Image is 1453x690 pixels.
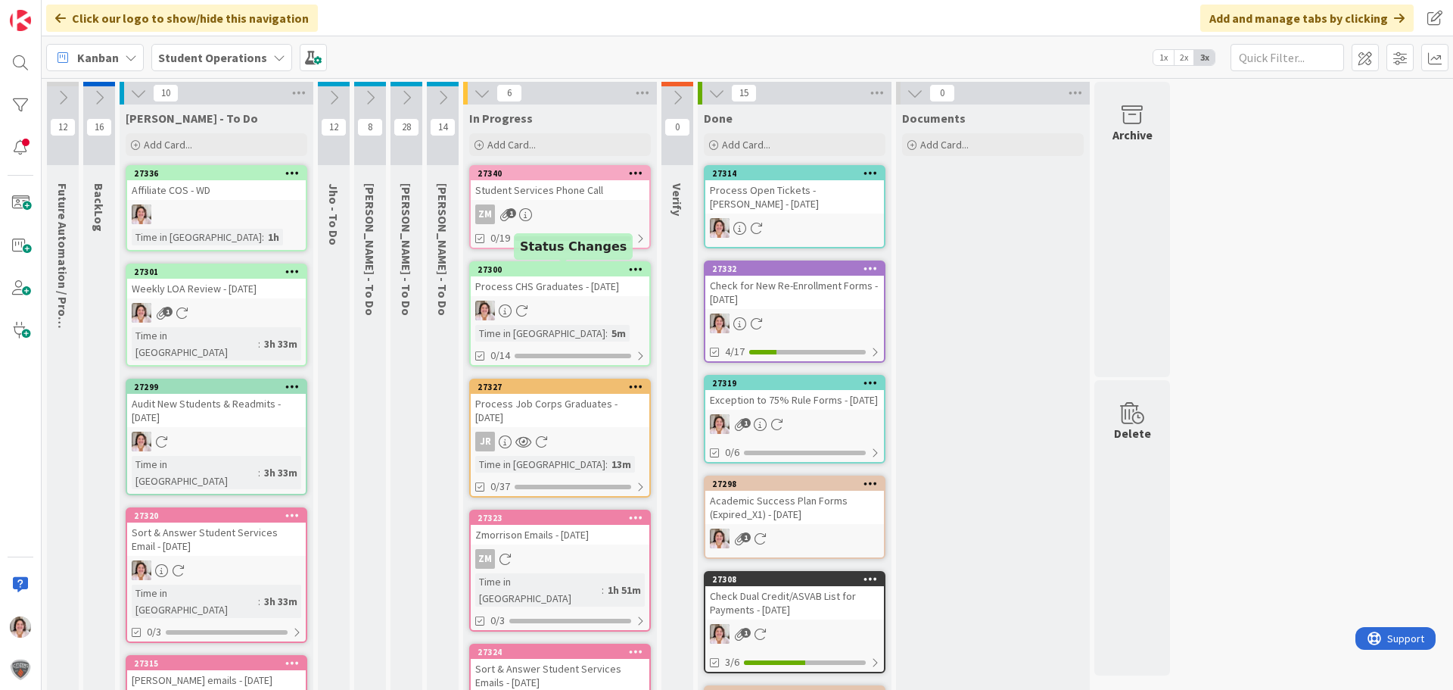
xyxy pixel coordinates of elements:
[264,229,283,245] div: 1h
[705,477,884,491] div: 27298
[127,303,306,323] div: EW
[430,118,456,136] span: 14
[127,380,306,427] div: 27299Audit New Students & Readmits - [DATE]
[704,571,885,673] a: 27308Check Dual Credit/ASVAB List for Payments - [DATE]EW3/6
[50,118,76,136] span: 12
[132,456,258,489] div: Time in [GEOGRAPHIC_DATA]
[725,445,739,461] span: 0/6
[126,111,258,126] span: Emilie - To Do
[471,167,649,200] div: 27340Student Services Phone Call
[134,510,306,521] div: 27320
[704,375,885,464] a: 27319Exception to 75% Rule Forms - [DATE]EW0/6
[520,239,627,254] h5: Status Changes
[725,344,745,360] span: 4/17
[478,382,649,392] div: 27327
[705,262,884,309] div: 27332Check for New Re-Enrollment Forms - [DATE]
[258,336,260,352] span: :
[10,659,31,680] img: avatar
[471,301,649,320] div: EW
[132,585,258,618] div: Time in [GEOGRAPHIC_DATA]
[127,180,306,200] div: Affiliate COS - WD
[710,218,730,238] img: EW
[127,394,306,427] div: Audit New Students & Readmits - [DATE]
[704,111,733,126] span: Done
[471,432,649,451] div: JR
[710,314,730,333] img: EW
[469,510,651,632] a: 27323Zmorrison Emails - [DATE]ZMTime in [GEOGRAPHIC_DATA]:1h 51m0/3
[1114,424,1151,442] div: Delete
[435,183,450,316] span: Amanda - To Do
[741,628,751,638] span: 1
[127,657,306,690] div: 27315[PERSON_NAME] emails - [DATE]
[1200,5,1414,32] div: Add and manage tabs by clicking
[471,380,649,427] div: 27327Process Job Corps Graduates - [DATE]
[134,658,306,669] div: 27315
[490,613,505,629] span: 0/3
[260,336,301,352] div: 3h 33m
[132,303,151,323] img: EW
[163,307,173,317] span: 1
[670,183,685,216] span: Verify
[704,261,885,363] a: 27332Check for New Re-Enrollment Forms - [DATE]EW4/17
[471,549,649,569] div: ZM
[475,432,495,451] div: JR
[705,529,884,548] div: EW
[605,325,608,342] span: :
[608,456,635,473] div: 13m
[705,376,884,390] div: 27319
[1112,126,1153,144] div: Archive
[153,84,179,102] span: 10
[127,205,306,224] div: EW
[326,183,341,245] span: Jho - To Do
[602,582,604,598] span: :
[741,418,751,428] span: 1
[132,327,258,361] div: Time in [GEOGRAPHIC_DATA]
[604,582,645,598] div: 1h 51m
[705,586,884,620] div: Check Dual Credit/ASVAB List for Payments - [DATE]
[712,378,884,389] div: 27319
[471,276,649,296] div: Process CHS Graduates - [DATE]
[475,301,495,320] img: EW
[608,325,630,342] div: 5m
[705,477,884,524] div: 27298Academic Success Plan Forms (Expired_X1) - [DATE]
[258,464,260,481] span: :
[722,138,770,151] span: Add Card...
[471,394,649,427] div: Process Job Corps Graduates - [DATE]
[712,479,884,489] div: 27298
[710,529,730,548] img: EW
[132,432,151,451] img: EW
[705,262,884,276] div: 27332
[147,624,161,640] span: 0/3
[1153,50,1174,65] span: 1x
[490,230,510,246] span: 0/19
[704,476,885,559] a: 27298Academic Success Plan Forms (Expired_X1) - [DATE]EW
[321,118,347,136] span: 12
[712,168,884,179] div: 27314
[705,624,884,644] div: EW
[490,479,510,495] span: 0/37
[705,167,884,214] div: 27314Process Open Tickets - [PERSON_NAME] - [DATE]
[262,229,264,245] span: :
[77,48,119,67] span: Kanban
[705,180,884,214] div: Process Open Tickets - [PERSON_NAME] - [DATE]
[705,390,884,410] div: Exception to 75% Rule Forms - [DATE]
[475,325,605,342] div: Time in [GEOGRAPHIC_DATA]
[478,647,649,657] div: 27324
[712,574,884,585] div: 27308
[478,168,649,179] div: 27340
[475,549,495,569] div: ZM
[260,593,301,610] div: 3h 33m
[132,560,151,580] img: EW
[127,509,306,556] div: 27320Sort & Answer Student Services Email - [DATE]
[710,414,730,434] img: EW
[10,10,31,31] img: Visit kanbanzone.com
[705,491,884,524] div: Academic Success Plan Forms (Expired_X1) - [DATE]
[469,379,651,498] a: 27327Process Job Corps Graduates - [DATE]JRTime in [GEOGRAPHIC_DATA]:13m0/37
[1174,50,1194,65] span: 2x
[399,183,414,316] span: Eric - To Do
[705,414,884,434] div: EW
[712,264,884,274] div: 27332
[127,523,306,556] div: Sort & Answer Student Services Email - [DATE]
[362,183,378,316] span: Zaida - To Do
[127,380,306,394] div: 27299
